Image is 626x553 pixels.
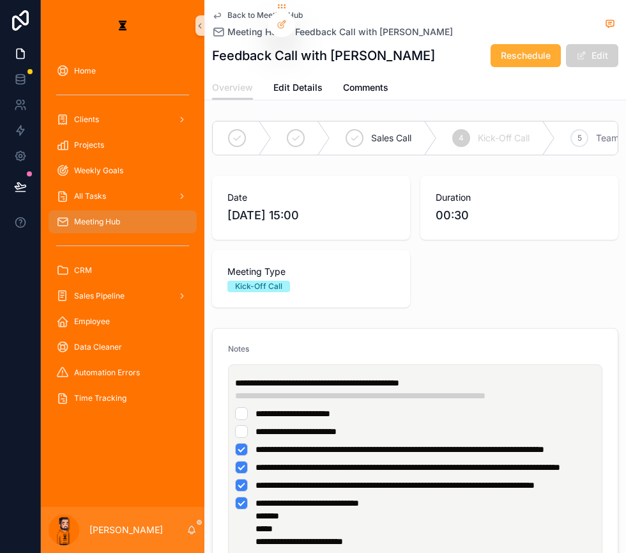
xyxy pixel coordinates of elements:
[235,281,282,292] div: Kick-Off Call
[112,15,133,36] img: App logo
[74,368,140,378] span: Automation Errors
[436,206,603,224] span: 00:30
[49,134,197,157] a: Projects
[41,51,204,424] div: scrollable content
[49,310,197,333] a: Employee
[74,166,123,176] span: Weekly Goals
[343,76,388,102] a: Comments
[491,44,561,67] button: Reschedule
[49,284,197,308] a: Sales Pipeline
[295,26,453,38] a: Feedback Call with [PERSON_NAME]
[227,191,395,204] span: Date
[459,133,464,143] span: 4
[371,132,411,144] span: Sales Call
[343,81,388,94] span: Comments
[74,66,96,76] span: Home
[212,10,303,20] a: Back to Meeting Hub
[49,210,197,233] a: Meeting Hub
[74,191,106,201] span: All Tasks
[227,26,282,38] span: Meeting Hub
[49,361,197,384] a: Automation Errors
[49,159,197,182] a: Weekly Goals
[212,81,253,94] span: Overview
[74,140,104,150] span: Projects
[74,265,92,276] span: CRM
[227,10,303,20] span: Back to Meeting Hub
[273,81,323,94] span: Edit Details
[89,524,163,536] p: [PERSON_NAME]
[74,114,99,125] span: Clients
[49,59,197,82] a: Home
[212,76,253,100] a: Overview
[566,44,618,67] button: Edit
[74,316,110,327] span: Employee
[74,291,125,301] span: Sales Pipeline
[501,49,551,62] span: Reschedule
[49,108,197,131] a: Clients
[436,191,603,204] span: Duration
[49,336,197,359] a: Data Cleaner
[212,47,435,65] h1: Feedback Call with [PERSON_NAME]
[49,259,197,282] a: CRM
[49,185,197,208] a: All Tasks
[228,344,249,354] span: Notes
[227,265,395,278] span: Meeting Type
[212,26,282,38] a: Meeting Hub
[577,133,582,143] span: 5
[227,206,395,224] span: [DATE] 15:00
[478,132,530,144] span: Kick-Off Call
[74,342,122,352] span: Data Cleaner
[74,217,120,227] span: Meeting Hub
[273,76,323,102] a: Edit Details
